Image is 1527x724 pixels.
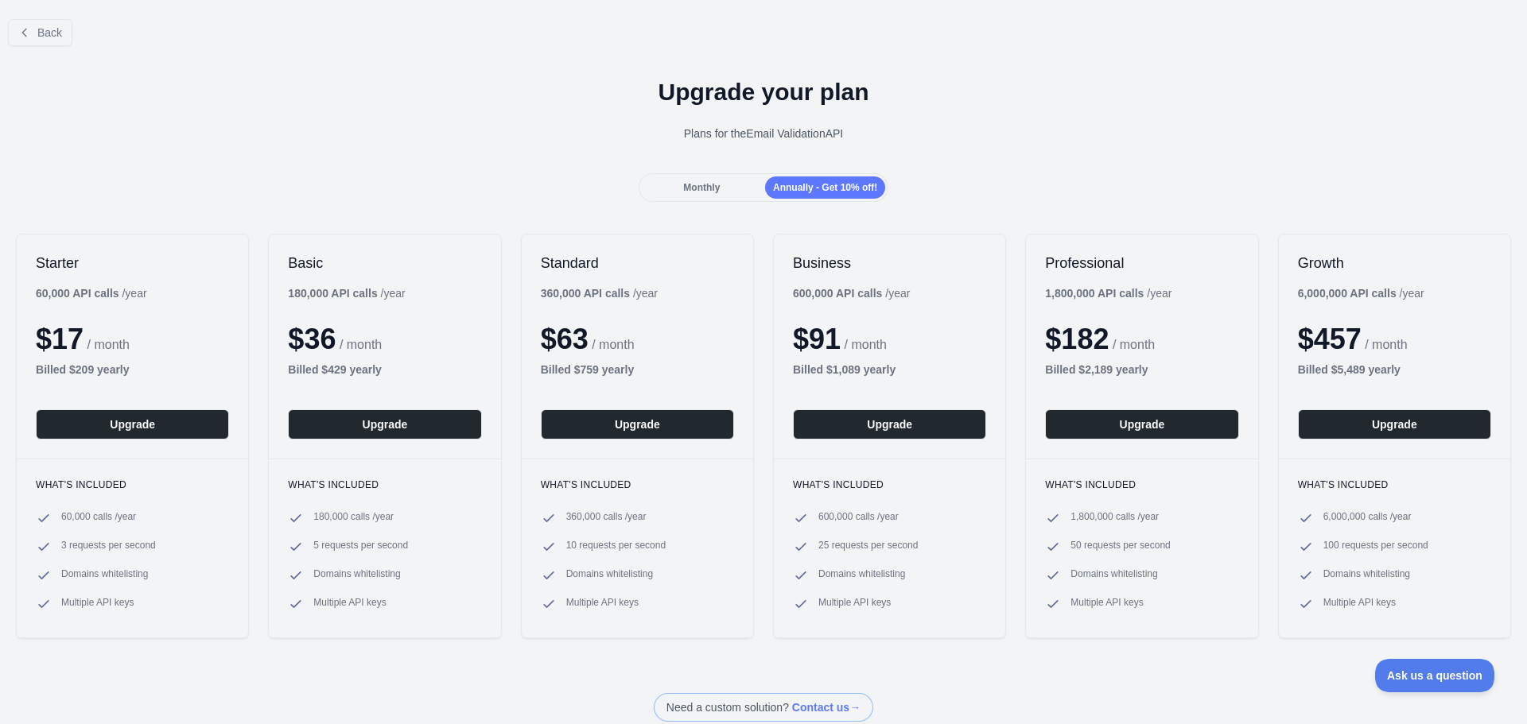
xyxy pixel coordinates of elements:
iframe: Toggle Customer Support [1375,659,1495,692]
b: 1,800,000 API calls [1045,287,1144,300]
b: 600,000 API calls [793,287,882,300]
h2: Standard [541,254,734,273]
div: / year [793,285,910,301]
h2: Professional [1045,254,1238,273]
h2: Business [793,254,986,273]
div: / year [541,285,658,301]
div: / year [1045,285,1171,301]
span: $ 91 [793,323,841,355]
b: 360,000 API calls [541,287,630,300]
span: $ 182 [1045,323,1109,355]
